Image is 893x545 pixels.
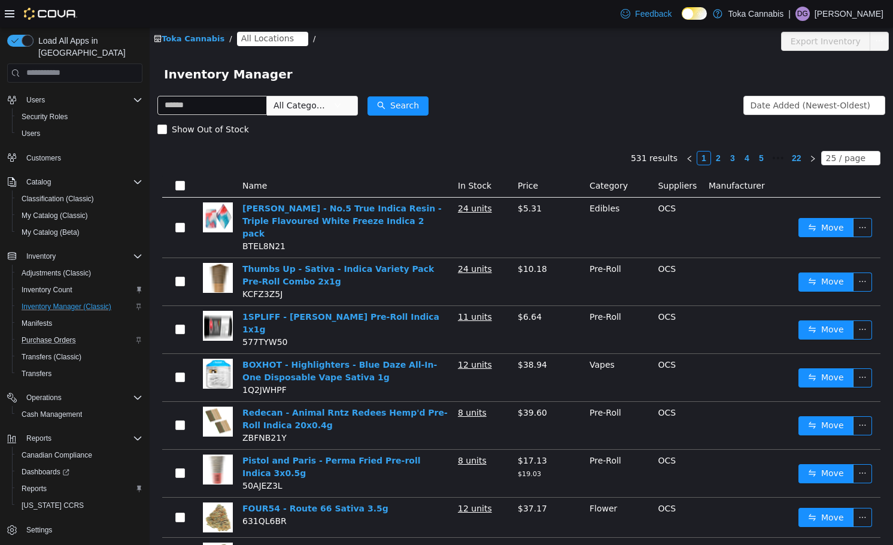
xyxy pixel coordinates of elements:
button: icon: ellipsis [703,341,722,360]
button: Export Inventory [631,4,721,23]
u: 12 units [308,476,342,486]
span: Washington CCRS [17,498,142,513]
span: Suppliers [508,153,547,163]
a: My Catalog (Beta) [17,225,84,240]
span: Name [93,153,117,163]
a: Settings [22,523,57,537]
span: 50AJEZ3L [93,453,133,463]
a: Reports [17,482,51,496]
button: Canadian Compliance [12,447,147,464]
i: icon: down [184,74,192,83]
button: Inventory Count [12,281,147,298]
button: Users [2,92,147,108]
span: Show Out of Stock [17,97,104,107]
button: icon: swapMove [649,437,704,456]
input: Dark Mode [682,7,707,20]
span: Customers [22,150,142,165]
button: icon: ellipsis [703,293,722,312]
span: Reports [17,482,142,496]
span: $19.03 [368,443,391,450]
button: icon: ellipsis [703,245,722,264]
span: Inventory Count [22,285,72,295]
a: 1 [548,124,561,137]
span: $37.17 [368,476,397,486]
img: Thumbs Up - Sativa - Indica Variety Pack Pre-Roll Combo 2x1g hero shot [53,235,83,265]
span: Users [22,93,142,107]
button: icon: swapMove [649,480,704,499]
a: FOUR54 - Route 66 Sativa 3.5g [93,476,239,486]
button: icon: swapMove [649,341,704,360]
button: Purchase Orders [12,332,147,349]
a: Manifests [17,316,57,331]
button: Inventory [22,249,60,264]
span: Cash Management [17,407,142,422]
span: / [163,7,166,16]
span: Security Roles [17,110,142,124]
td: Vapes [435,326,503,374]
a: BOXHOT - Highlighters - Blue Daze All-In-One Disposable Vape Sativa 1g [93,332,287,355]
a: 22 [639,124,655,137]
a: Customers [22,151,66,165]
span: Settings [26,525,52,535]
p: Toka Cannabis [728,7,784,21]
button: Users [22,93,50,107]
span: ZBFNB21Y [93,405,137,415]
button: Transfers [12,365,147,382]
span: BTEL8N21 [93,214,136,223]
span: In Stock [308,153,342,163]
a: FIGR - Jungle Fumes Sativa 3.5g [93,516,244,526]
li: 531 results [481,123,528,138]
span: Dashboards [22,467,69,477]
span: Transfers (Classic) [22,352,81,362]
span: OCS [508,237,526,246]
span: Inventory Manager (Classic) [22,302,111,311]
span: Inventory Manager [14,37,150,56]
span: Category [440,153,478,163]
a: 4 [591,124,604,137]
button: Inventory Manager (Classic) [12,298,147,315]
a: 2 [562,124,575,137]
li: 3 [576,123,590,138]
span: $17.13 [368,428,397,438]
u: 8 units [308,428,337,438]
img: Pistol and Paris - Perma Fried Pre-roll Indica 3x0.5g hero shot [53,427,83,457]
button: Reports [22,431,56,446]
span: My Catalog (Beta) [22,228,80,237]
span: All Locations [92,4,144,17]
span: OCS [508,516,526,526]
button: icon: searchSearch [218,69,279,88]
span: $25.66 [368,516,397,526]
span: DG [797,7,808,21]
span: Catalog [26,177,51,187]
span: Cash Management [22,410,82,419]
button: My Catalog (Classic) [12,207,147,224]
button: My Catalog (Beta) [12,224,147,241]
span: $39.60 [368,380,397,390]
span: Adjustments (Classic) [22,268,91,278]
button: icon: swapMove [649,245,704,264]
td: Pre-Roll [435,278,503,326]
a: Adjustments (Classic) [17,266,96,280]
span: Operations [26,393,62,402]
td: Pre-Roll [435,422,503,470]
img: 1SPLIFF - Cannon Pre-Roll Indica 1x1g hero shot [53,283,83,313]
u: 24 units [308,237,342,246]
button: Catalog [2,174,147,190]
button: Inventory [2,248,147,265]
li: 2 [561,123,576,138]
span: Settings [22,522,142,537]
a: [PERSON_NAME] - No.5 True Indica Resin - Triple Flavoured White Freeze Indica 2 pack [93,176,292,211]
a: icon: shopToka Cannabis [4,7,75,16]
u: 24 units [308,176,342,186]
span: Transfers [17,367,142,381]
span: All Categories [124,72,178,84]
span: / [80,7,82,16]
a: 1SPLIFF - [PERSON_NAME] Pre-Roll Indica 1x1g [93,284,290,307]
span: OCS [508,428,526,438]
div: Dixon Goering [795,7,810,21]
button: icon: ellipsis [720,4,739,23]
u: 12 units [308,516,342,526]
button: Adjustments (Classic) [12,265,147,281]
span: Users [17,126,142,141]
